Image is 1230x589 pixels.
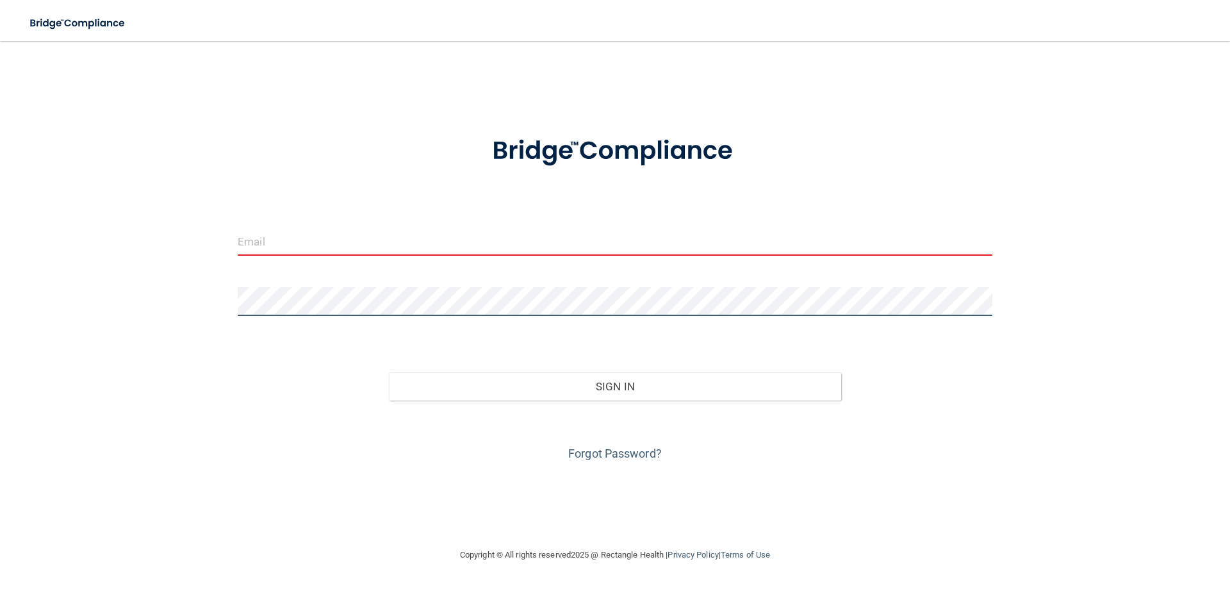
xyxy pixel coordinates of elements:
img: bridge_compliance_login_screen.278c3ca4.svg [19,10,137,37]
img: bridge_compliance_login_screen.278c3ca4.svg [466,118,764,185]
div: Copyright © All rights reserved 2025 @ Rectangle Health | | [381,535,849,576]
button: Sign In [389,372,842,401]
a: Forgot Password? [568,447,662,460]
input: Email [238,227,992,256]
a: Terms of Use [721,550,770,560]
a: Privacy Policy [668,550,718,560]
